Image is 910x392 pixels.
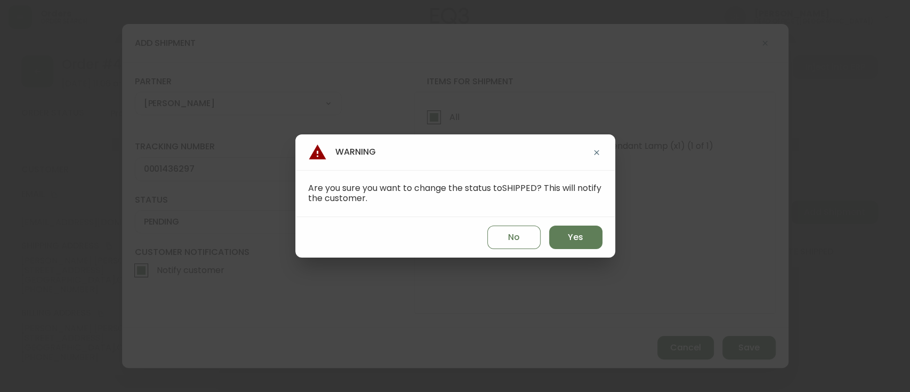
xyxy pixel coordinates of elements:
span: Are you sure you want to change the status to SHIPPED ? This will notify the customer. [308,182,601,204]
button: Yes [549,226,602,249]
h4: Warning [308,143,376,162]
button: No [487,226,541,249]
span: Yes [568,231,583,243]
span: No [508,231,520,243]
